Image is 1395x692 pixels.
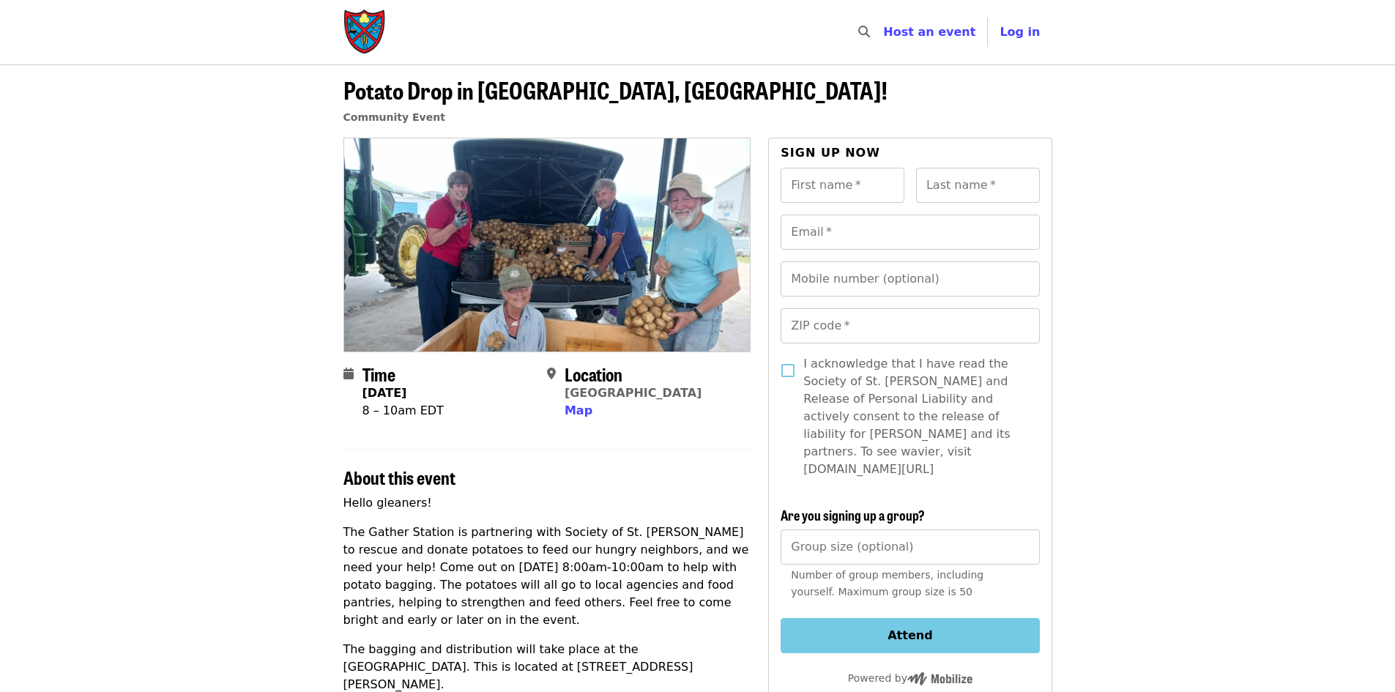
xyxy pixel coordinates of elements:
span: Potato Drop in [GEOGRAPHIC_DATA], [GEOGRAPHIC_DATA]! [343,72,888,107]
img: Powered by Mobilize [907,672,972,685]
div: 8 – 10am EDT [362,402,444,420]
input: [object Object] [781,529,1039,565]
button: Map [565,402,592,420]
span: Number of group members, including yourself. Maximum group size is 50 [791,569,983,598]
button: Log in [988,18,1052,47]
span: About this event [343,464,455,490]
i: calendar icon [343,367,354,381]
p: The Gather Station is partnering with Society of St. [PERSON_NAME] to rescue and donate potatoes ... [343,524,751,629]
i: search icon [858,25,870,39]
input: Email [781,215,1039,250]
span: Powered by [848,672,972,684]
input: Last name [916,168,1040,203]
a: Host an event [883,25,975,39]
input: Search [879,15,890,50]
span: Map [565,403,592,417]
input: First name [781,168,904,203]
span: Sign up now [781,146,880,160]
span: Location [565,361,622,387]
span: Are you signing up a group? [781,505,925,524]
button: Attend [781,618,1039,653]
strong: [DATE] [362,386,407,400]
a: [GEOGRAPHIC_DATA] [565,386,702,400]
input: ZIP code [781,308,1039,343]
span: Time [362,361,395,387]
a: Community Event [343,111,445,123]
img: Potato Drop in New Hill, NC! organized by Society of St. Andrew [344,138,751,351]
img: Society of St. Andrew - Home [343,9,387,56]
span: I acknowledge that I have read the Society of St. [PERSON_NAME] and Release of Personal Liability... [803,355,1027,478]
input: Mobile number (optional) [781,261,1039,297]
i: map-marker-alt icon [547,367,556,381]
p: Hello gleaners! [343,494,751,512]
span: Log in [1000,25,1040,39]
